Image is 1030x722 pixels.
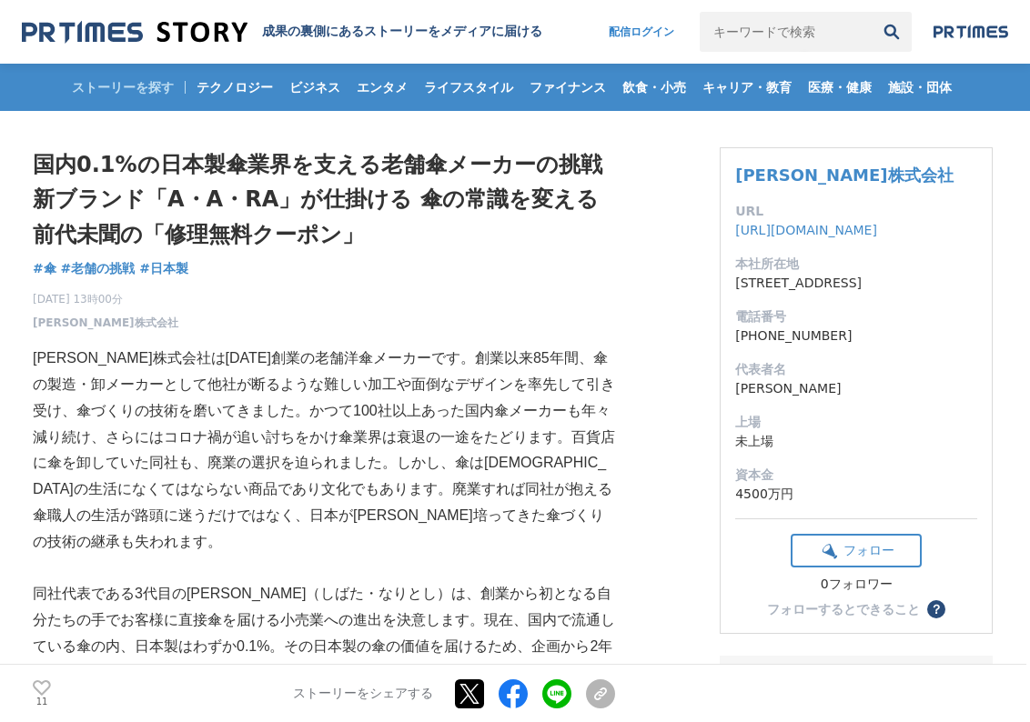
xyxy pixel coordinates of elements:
[61,259,136,278] a: #老舗の挑戦
[591,12,692,52] a: 配信ログイン
[735,165,953,185] a: [PERSON_NAME]株式会社
[735,274,977,293] dd: [STREET_ADDRESS]
[22,20,247,45] img: 成果の裏側にあるストーリーをメディアに届ける
[735,326,977,346] dd: [PHONE_NUMBER]
[881,79,959,95] span: 施設・団体
[695,79,799,95] span: キャリア・教育
[735,223,877,237] a: [URL][DOMAIN_NAME]
[33,315,178,331] a: [PERSON_NAME]株式会社
[349,79,415,95] span: エンタメ
[735,432,977,451] dd: 未上場
[33,259,56,278] a: #傘
[262,24,542,40] h2: 成果の裏側にあるストーリーをメディアに届ける
[417,64,520,111] a: ライフスタイル
[735,307,977,326] dt: 電話番号
[735,202,977,221] dt: URL
[700,12,872,52] input: キーワードで検索
[139,259,188,278] a: #日本製
[791,534,922,567] button: フォロー
[615,64,693,111] a: 飲食・小売
[522,64,613,111] a: ファイナンス
[33,581,615,686] p: 同社代表である3代目の[PERSON_NAME]（しばた・なりとし）は、創業から初となる自分たちの手でお客様に直接傘を届ける小売業への進出を決意します。現在、国内で流通している傘の内、日本製はわ...
[791,577,922,593] div: 0フォロワー
[417,79,520,95] span: ライフスタイル
[872,12,912,52] button: 検索
[735,360,977,379] dt: 代表者名
[881,64,959,111] a: 施設・団体
[33,260,56,276] span: #傘
[735,379,977,398] dd: [PERSON_NAME]
[33,147,615,252] h1: 国内0.1%の日本製傘業界を支える老舗傘メーカーの挑戦 新ブランド「A・A・RA」が仕掛ける 傘の常識を変える前代未聞の「修理無料クーポン」
[139,260,188,276] span: #日本製
[735,255,977,274] dt: 本社所在地
[695,64,799,111] a: キャリア・教育
[349,64,415,111] a: エンタメ
[801,64,879,111] a: 医療・健康
[522,79,613,95] span: ファイナンス
[930,603,943,616] span: ？
[33,291,178,307] span: [DATE] 13時00分
[927,600,945,618] button: ？
[735,485,977,504] dd: 4500万円
[615,79,693,95] span: 飲食・小売
[33,346,615,555] p: [PERSON_NAME]株式会社は[DATE]創業の老舗洋傘メーカーです。創業以来85年間、傘の製造・卸メーカーとして他社が断るような難しい加工や面倒なデザインを率先して引き受け、傘づくりの技...
[293,686,433,702] p: ストーリーをシェアする
[189,64,280,111] a: テクノロジー
[33,697,51,707] p: 11
[735,413,977,432] dt: 上場
[282,79,348,95] span: ビジネス
[189,79,280,95] span: テクノロジー
[801,79,879,95] span: 医療・健康
[282,64,348,111] a: ビジネス
[22,20,542,45] a: 成果の裏側にあるストーリーをメディアに届ける 成果の裏側にあるストーリーをメディアに届ける
[934,25,1008,39] img: prtimes
[61,260,136,276] span: #老舗の挑戦
[735,466,977,485] dt: 資本金
[767,603,920,616] div: フォローするとできること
